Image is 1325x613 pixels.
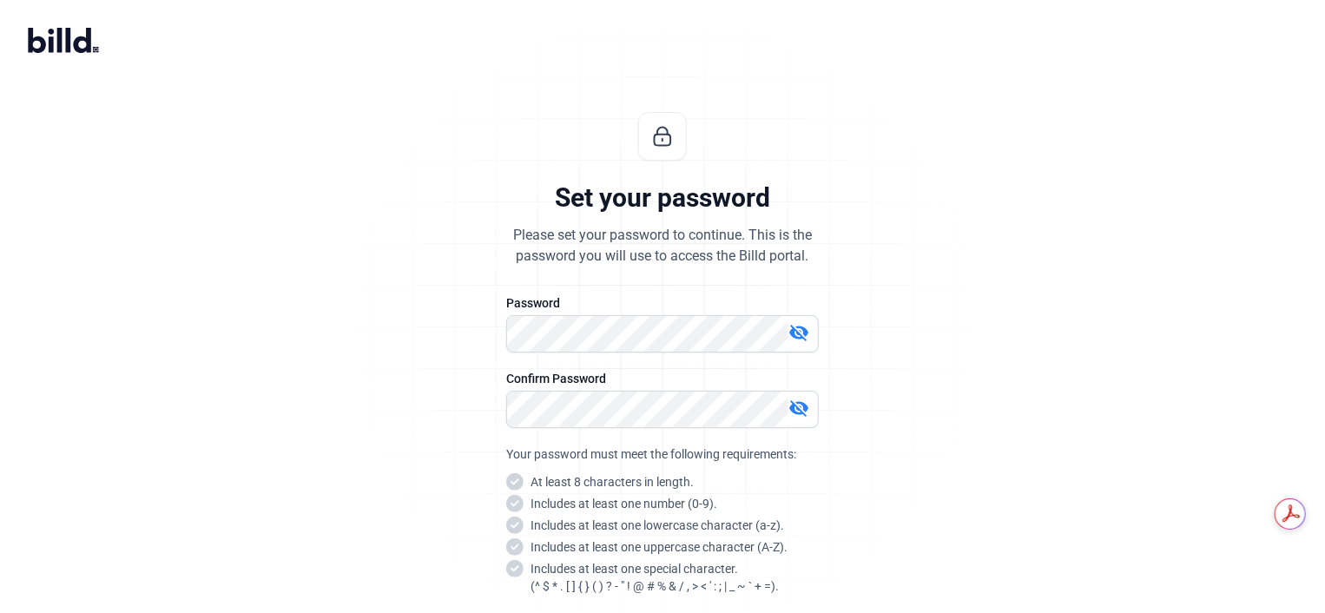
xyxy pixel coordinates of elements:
[788,398,809,419] mat-icon: visibility_off
[531,473,694,491] snap: At least 8 characters in length.
[531,538,788,556] snap: Includes at least one uppercase character (A-Z).
[531,560,779,595] snap: Includes at least one special character. (^ $ * . [ ] { } ( ) ? - " ! @ # % & / , > < ' : ; | _ ~...
[531,517,784,534] snap: Includes at least one lowercase character (a-z).
[506,370,819,387] div: Confirm Password
[788,322,809,343] mat-icon: visibility_off
[506,445,819,463] div: Your password must meet the following requirements:
[531,495,717,512] snap: Includes at least one number (0-9).
[506,294,819,312] div: Password
[555,181,770,214] div: Set your password
[513,225,812,267] div: Please set your password to continue. This is the password you will use to access the Billd portal.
